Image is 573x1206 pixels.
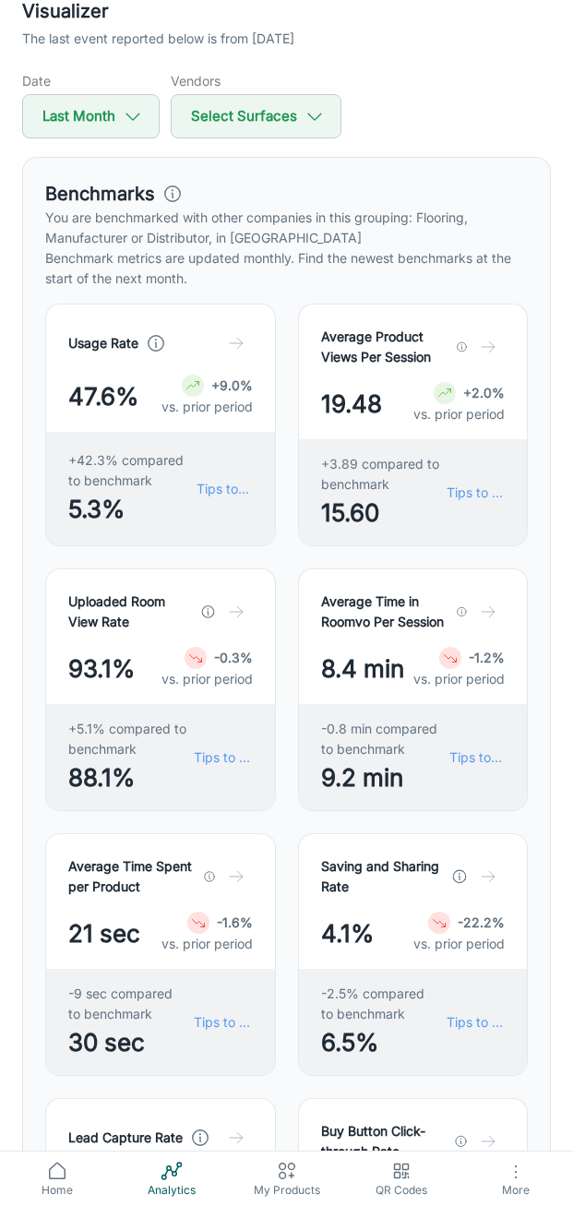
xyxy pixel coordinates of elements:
[321,591,449,632] h4: Average Time in Roomvo Per Session
[125,1182,218,1199] span: Analytics
[161,669,253,689] p: vs. prior period
[321,651,404,687] span: 8.4 min
[114,1152,229,1206] a: Analytics
[240,1182,332,1199] span: My Products
[194,747,252,768] a: Tips to improve
[45,248,528,289] p: Benchmark metrics are updated monthly. Find the newest benchmarks at the start of the next month.
[459,1152,573,1206] button: More
[447,483,505,503] a: Tips to improve
[413,404,505,424] p: vs. prior period
[321,984,439,1024] span: -2.5% compared to benchmark
[68,450,189,491] span: +42.3% compared to benchmark
[68,719,186,759] span: +5.1% compared to benchmark
[458,914,505,930] strong: -22.2%
[68,491,189,527] span: 5.3%
[413,669,505,689] p: vs. prior period
[463,385,505,400] strong: +2.0%
[45,180,155,208] h3: Benchmarks
[171,94,341,138] button: Select Surfaces
[214,650,253,665] strong: -0.3%
[194,1012,252,1033] a: Tips to improve
[344,1152,459,1206] a: QR Codes
[68,759,186,795] span: 88.1%
[217,914,253,930] strong: -1.6%
[161,934,253,954] p: vs. prior period
[470,1183,562,1197] span: More
[321,856,444,897] h4: Saving and Sharing Rate
[321,719,442,759] span: -0.8 min compared to benchmark
[447,1012,505,1033] a: Tips to improve
[171,71,341,90] h5: Vendors
[321,1024,439,1060] span: 6.5%
[449,747,505,768] a: Tips to improve
[211,377,253,393] strong: +9.0%
[68,1128,183,1148] h4: Lead Capture Rate
[161,397,253,417] p: vs. prior period
[68,333,138,353] h4: Usage Rate
[321,327,448,367] h4: Average Product Views Per Session
[321,759,442,795] span: 9.2 min
[22,94,160,138] button: Last Month
[22,71,160,90] h5: Date
[11,1182,103,1199] span: Home
[68,591,193,632] h4: Uploaded Room View Rate
[68,378,139,414] span: 47.6%
[321,495,439,531] span: 15.60
[45,208,528,248] p: You are benchmarked with other companies in this grouping: Flooring, Manufacturer or Distributor,...
[68,856,196,897] h4: Average Time Spent per Product
[321,454,439,495] span: +3.89 compared to benchmark
[355,1182,448,1199] span: QR Codes
[68,1024,186,1060] span: 30 sec
[469,650,505,665] strong: -1.2%
[321,386,382,422] span: 19.48
[413,934,505,954] p: vs. prior period
[321,915,375,951] span: 4.1%
[229,1152,343,1206] a: My Products
[68,915,140,951] span: 21 sec
[321,1121,447,1162] h4: Buy Button Click-through Rate
[22,29,294,49] p: The last event reported below is from [DATE]
[197,479,253,499] a: Tips to improve
[68,651,136,687] span: 93.1%
[68,984,186,1024] span: -9 sec compared to benchmark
